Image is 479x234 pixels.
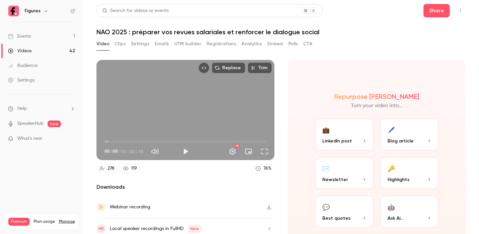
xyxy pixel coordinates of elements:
button: Replace [212,63,245,73]
span: New [188,225,201,233]
button: 🖊️Blog article [380,118,439,151]
button: ✉️Newsletter [314,156,374,190]
img: Figures [8,6,19,16]
button: Turn on miniplayer [242,145,255,158]
button: CTA [303,39,312,49]
div: 🤖 [388,202,395,212]
button: UTM builder [174,39,201,49]
span: What's new [17,135,42,142]
button: 🔑Highlights [380,156,439,190]
span: LinkedIn post [322,137,352,144]
div: 🖊️ [388,124,395,135]
div: 278 [107,165,114,172]
div: 💼 [322,124,330,135]
iframe: Noticeable Trigger [67,136,75,142]
span: Premium [8,218,30,226]
span: Help [17,105,27,112]
h2: Downloads [96,183,274,191]
h2: Repurpose [PERSON_NAME] [334,93,419,101]
button: Clips [115,39,126,49]
li: help-dropdown-opener [8,105,75,112]
div: 🔑 [388,163,395,173]
button: Full screen [258,145,271,158]
span: new [48,120,61,127]
div: 00:00 [104,148,143,155]
button: Share [423,4,450,17]
button: 💼LinkedIn post [314,118,374,151]
button: Polls [288,39,298,49]
button: Emails [155,39,169,49]
div: 119 [131,165,137,172]
span: Newsletter [322,176,348,183]
button: Embed video [199,63,209,73]
a: Manage [59,219,75,224]
button: Top Bar Actions [455,5,466,16]
span: Ask Ai... [388,215,403,222]
span: Plan usage [34,219,55,224]
span: / [118,148,121,155]
button: Settings [131,39,149,49]
div: Videos [8,48,32,54]
a: 76% [252,164,274,173]
div: 76 % [263,165,271,172]
button: Play [179,145,192,158]
button: Registrations [207,39,236,49]
div: Local speaker recordings in FullHD [110,225,201,233]
button: Video [96,39,109,49]
button: 🤖Ask Ai... [380,195,439,228]
div: Settings [8,77,35,84]
div: Search for videos or events [102,7,169,14]
div: Audience [8,62,38,69]
div: 💬 [322,202,330,212]
button: Analytics [241,39,262,49]
h6: Figures [25,8,41,14]
button: Mute [148,145,162,158]
button: 💬Best quotes [314,195,374,228]
div: Webinar recording [110,203,150,211]
button: Settings [226,145,239,158]
span: Best quotes [322,215,351,222]
div: HD [235,144,239,148]
a: 119 [120,164,140,173]
span: 00:00 [104,148,118,155]
div: ✉️ [322,163,330,173]
span: Highlights [388,176,409,183]
div: Events [8,33,31,40]
a: 278 [96,164,117,173]
span: 01:02:10 [122,148,143,155]
h1: NAO 2025 : préparer vos revues salariales et renforcer le dialogue social [96,28,466,36]
p: Turn your video into... [351,102,403,110]
button: Trim [248,63,272,73]
span: Blog article [388,137,413,144]
a: SpeakerHub [17,120,44,127]
button: Embed [267,39,283,49]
